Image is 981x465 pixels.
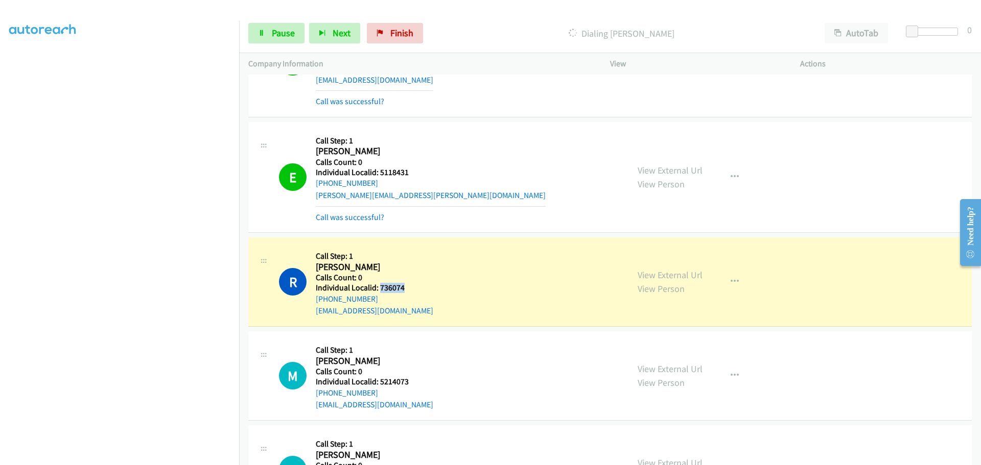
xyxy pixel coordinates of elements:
[316,283,433,293] h5: Individual Localid: 736074
[316,377,433,387] h5: Individual Localid: 5214073
[316,355,433,367] h2: [PERSON_NAME]
[316,190,546,200] a: [PERSON_NAME][EMAIL_ADDRESS][PERSON_NAME][DOMAIN_NAME]
[316,178,378,188] a: [PHONE_NUMBER]
[316,449,433,461] h2: [PERSON_NAME]
[279,362,307,389] h1: M
[610,58,782,70] p: View
[638,164,703,176] a: View External Url
[316,306,433,315] a: [EMAIL_ADDRESS][DOMAIN_NAME]
[316,345,433,355] h5: Call Step: 1
[316,439,433,449] h5: Call Step: 1
[316,261,433,273] h2: [PERSON_NAME]
[437,27,806,40] p: Dialing [PERSON_NAME]
[638,363,703,375] a: View External Url
[390,27,413,39] span: Finish
[967,23,972,37] div: 0
[316,366,433,377] h5: Calls Count: 0
[316,212,384,222] a: Call was successful?
[800,58,972,70] p: Actions
[316,75,433,85] a: [EMAIL_ADDRESS][DOMAIN_NAME]
[248,58,592,70] p: Company Information
[279,163,307,191] h1: E
[638,283,685,295] a: View Person
[951,192,981,273] iframe: Resource Center
[333,27,351,39] span: Next
[316,400,433,409] a: [EMAIL_ADDRESS][DOMAIN_NAME]
[638,377,685,388] a: View Person
[638,63,685,75] a: View Person
[638,178,685,190] a: View Person
[367,23,423,43] a: Finish
[316,157,546,167] h5: Calls Count: 0
[279,362,307,389] div: The call is yet to be attempted
[272,27,295,39] span: Pause
[316,251,433,261] h5: Call Step: 1
[279,268,307,296] h1: R
[316,167,546,178] h5: Individual Localid: 5118431
[248,23,305,43] a: Pause
[316,96,384,106] a: Call was successful?
[316,294,378,304] a: [PHONE_NUMBER]
[316,145,546,157] h2: [PERSON_NAME]
[309,23,360,43] button: Next
[316,388,378,398] a: [PHONE_NUMBER]
[825,23,888,43] button: AutoTab
[638,269,703,281] a: View External Url
[316,136,546,146] h5: Call Step: 1
[316,273,433,283] h5: Calls Count: 0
